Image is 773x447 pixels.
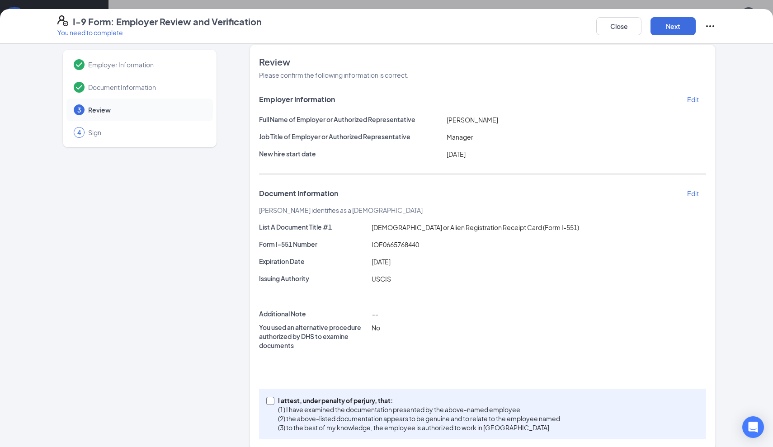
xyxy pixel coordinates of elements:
[259,149,443,158] p: New hire start date
[259,95,335,104] span: Employer Information
[742,416,764,438] div: Open Intercom Messenger
[259,56,706,68] span: Review
[259,115,443,124] p: Full Name of Employer or Authorized Representative
[77,105,81,114] span: 3
[259,189,338,198] span: Document Information
[372,324,380,332] span: No
[650,17,696,35] button: Next
[74,59,85,70] svg: Checkmark
[88,128,204,137] span: Sign
[77,128,81,137] span: 4
[259,206,423,214] span: [PERSON_NAME] identifies as a [DEMOGRAPHIC_DATA]
[57,15,68,26] svg: FormI9EVerifyIcon
[372,240,419,249] span: IOE0665768440
[372,258,391,266] span: [DATE]
[57,28,262,37] p: You need to complete
[596,17,641,35] button: Close
[278,423,560,432] p: (3) to the best of my knowledge, the employee is authorized to work in [GEOGRAPHIC_DATA].
[278,396,560,405] p: I attest, under penalty of perjury, that:
[259,274,368,283] p: Issuing Authority
[88,60,204,69] span: Employer Information
[372,223,579,231] span: [DEMOGRAPHIC_DATA] or Alien Registration Receipt Card (Form I-551)
[88,105,204,114] span: Review
[705,21,716,32] svg: Ellipses
[447,133,473,141] span: Manager
[259,240,368,249] p: Form I-551 Number
[447,116,498,124] span: [PERSON_NAME]
[278,414,560,423] p: (2) the above-listed documentation appears to be genuine and to relate to the employee named
[259,309,368,318] p: Additional Note
[687,95,699,104] p: Edit
[278,405,560,414] p: (1) I have examined the documentation presented by the above-named employee
[259,222,368,231] p: List A Document Title #1
[687,189,699,198] p: Edit
[259,71,409,79] span: Please confirm the following information is correct.
[259,257,368,266] p: Expiration Date
[88,83,204,92] span: Document Information
[74,82,85,93] svg: Checkmark
[259,323,368,350] p: You used an alternative procedure authorized by DHS to examine documents
[73,15,262,28] h4: I-9 Form: Employer Review and Verification
[372,275,391,283] span: USCIS
[447,150,466,158] span: [DATE]
[372,310,378,318] span: --
[259,132,443,141] p: Job Title of Employer or Authorized Representative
